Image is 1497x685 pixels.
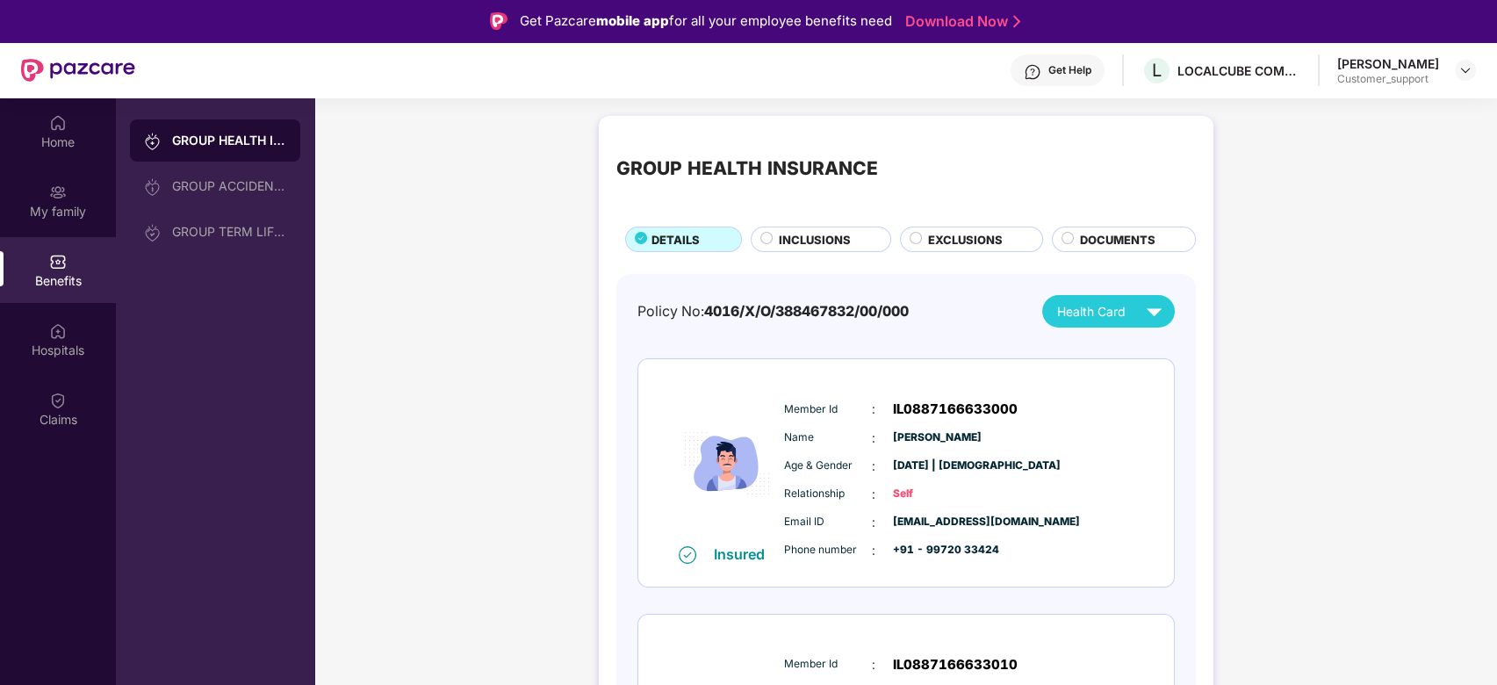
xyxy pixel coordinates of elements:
[779,231,851,249] span: INCLUSIONS
[674,382,780,544] img: icon
[784,429,872,446] span: Name
[1013,12,1020,31] img: Stroke
[679,546,696,564] img: svg+xml;base64,PHN2ZyB4bWxucz0iaHR0cDovL3d3dy53My5vcmcvMjAwMC9zdmciIHdpZHRoPSIxNiIgaGVpZ2h0PSIxNi...
[893,654,1018,675] span: IL0887166633010
[905,12,1015,31] a: Download Now
[1024,63,1041,81] img: svg+xml;base64,PHN2ZyBpZD0iSGVscC0zMngzMiIgeG1sbnM9Imh0dHA6Ly93d3cudzMub3JnLzIwMDAvc3ZnIiB3aWR0aD...
[872,457,875,476] span: :
[637,300,909,322] div: Policy No:
[872,513,875,532] span: :
[49,114,67,132] img: svg+xml;base64,PHN2ZyBpZD0iSG9tZSIgeG1sbnM9Imh0dHA6Ly93d3cudzMub3JnLzIwMDAvc3ZnIiB3aWR0aD0iMjAiIG...
[784,401,872,418] span: Member Id
[49,392,67,409] img: svg+xml;base64,PHN2ZyBpZD0iQ2xhaW0iIHhtbG5zPSJodHRwOi8vd3d3LnczLm9yZy8yMDAwL3N2ZyIgd2lkdGg9IjIwIi...
[1048,63,1091,77] div: Get Help
[172,225,286,239] div: GROUP TERM LIFE INSURANCE
[1337,55,1439,72] div: [PERSON_NAME]
[520,11,892,32] div: Get Pazcare for all your employee benefits need
[172,179,286,193] div: GROUP ACCIDENTAL INSURANCE
[784,656,872,673] span: Member Id
[893,429,981,446] span: [PERSON_NAME]
[172,132,286,149] div: GROUP HEALTH INSURANCE
[893,458,981,474] span: [DATE] | [DEMOGRAPHIC_DATA]
[596,12,669,29] strong: mobile app
[893,486,981,502] span: Self
[872,541,875,560] span: :
[893,542,981,559] span: +91 - 99720 33424
[1139,296,1170,327] img: svg+xml;base64,PHN2ZyB4bWxucz0iaHR0cDovL3d3dy53My5vcmcvMjAwMC9zdmciIHZpZXdCb3g9IjAgMCAyNCAyNCIgd2...
[872,400,875,419] span: :
[144,224,162,242] img: svg+xml;base64,PHN2ZyB3aWR0aD0iMjAiIGhlaWdodD0iMjAiIHZpZXdCb3g9IjAgMCAyMCAyMCIgZmlsbD0ibm9uZSIgeG...
[616,155,878,184] div: GROUP HEALTH INSURANCE
[1152,60,1162,81] span: L
[144,133,162,150] img: svg+xml;base64,PHN2ZyB3aWR0aD0iMjAiIGhlaWdodD0iMjAiIHZpZXdCb3g9IjAgMCAyMCAyMCIgZmlsbD0ibm9uZSIgeG...
[784,514,872,530] span: Email ID
[144,178,162,196] img: svg+xml;base64,PHN2ZyB3aWR0aD0iMjAiIGhlaWdodD0iMjAiIHZpZXdCb3g9IjAgMCAyMCAyMCIgZmlsbD0ibm9uZSIgeG...
[784,486,872,502] span: Relationship
[784,542,872,559] span: Phone number
[704,303,909,320] span: 4016/X/O/388467832/00/000
[1080,231,1155,249] span: DOCUMENTS
[928,231,1003,249] span: EXCLUSIONS
[1177,62,1300,79] div: LOCALCUBE COMMERCE PRIVATE LIMITED
[490,12,507,30] img: Logo
[651,231,700,249] span: DETAILS
[872,429,875,448] span: :
[872,485,875,504] span: :
[893,399,1018,420] span: IL0887166633000
[21,59,135,82] img: New Pazcare Logo
[1458,63,1472,77] img: svg+xml;base64,PHN2ZyBpZD0iRHJvcGRvd24tMzJ4MzIiIHhtbG5zPSJodHRwOi8vd3d3LnczLm9yZy8yMDAwL3N2ZyIgd2...
[714,545,775,563] div: Insured
[893,514,981,530] span: [EMAIL_ADDRESS][DOMAIN_NAME]
[872,655,875,674] span: :
[49,253,67,270] img: svg+xml;base64,PHN2ZyBpZD0iQmVuZWZpdHMiIHhtbG5zPSJodHRwOi8vd3d3LnczLm9yZy8yMDAwL3N2ZyIgd2lkdGg9Ij...
[49,184,67,201] img: svg+xml;base64,PHN2ZyB3aWR0aD0iMjAiIGhlaWdodD0iMjAiIHZpZXdCb3g9IjAgMCAyMCAyMCIgZmlsbD0ibm9uZSIgeG...
[49,322,67,340] img: svg+xml;base64,PHN2ZyBpZD0iSG9zcGl0YWxzIiB4bWxucz0iaHR0cDovL3d3dy53My5vcmcvMjAwMC9zdmciIHdpZHRoPS...
[784,458,872,474] span: Age & Gender
[1057,302,1126,321] span: Health Card
[1337,72,1439,86] div: Customer_support
[1042,295,1175,328] button: Health Card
